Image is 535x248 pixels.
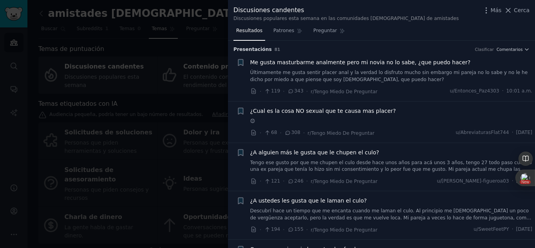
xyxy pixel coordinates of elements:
a: Tengo ese gusto por que me chupen el culo desde hace unos años para acá unos 3 años, tengo 27 tod... [250,159,533,173]
font: · [512,226,513,232]
font: Últimamente me gusta sentir placer anal y la verdad lo disfruto mucho sin embargo mi pareja no lo... [250,70,528,82]
font: 308 [291,130,300,135]
a: ¿A ustedes les gusta que le laman el culo? [250,197,367,205]
a: Descubrí hace un tiempo que me encanta cuando me laman el culo. Al principio me [DEMOGRAPHIC_DATA... [250,208,533,221]
font: · [260,130,261,136]
font: Discusiones populares esta semana en las comunidades [DEMOGRAPHIC_DATA] de amistades [233,16,459,21]
button: Comentarios [497,47,530,52]
font: · [283,88,284,94]
font: 10:01 a.m. [506,88,532,94]
font: Resultados [236,28,262,33]
button: Cerca [504,6,530,14]
font: Me gusta masturbarme analmente pero mi novia no lo sabe, ¿que puedo hacer? [250,59,471,65]
a: ¿A alguien más le gusta que le chupen el culo? [250,148,379,157]
font: s [269,47,271,52]
font: Tengo ese gusto por que me chupen el culo desde hace unos años para acá unos 3 años, tengo 27 tod... [250,160,532,193]
font: 155 [294,226,303,232]
a: Últimamente me gusta sentir placer anal y la verdad lo disfruto mucho sin embargo mi pareja no lo... [250,69,533,83]
font: u/AbreviaturasFlat744 [456,130,509,135]
font: 246 [294,178,303,184]
a: ¿Cual es la cosa NO sexual que te causa mas placer? [250,107,396,115]
font: Comentarios [497,47,523,52]
font: r/Tengo Miedo De Preguntar [311,227,378,233]
a: 😊 [250,118,533,125]
font: ¿A alguien más le gusta que le chupen el culo? [250,149,379,156]
font: 😊 [250,118,255,124]
font: Descubrí hace un tiempo que me encanta cuando me laman el culo. Al principio me [DEMOGRAPHIC_DATA... [250,208,531,241]
font: · [502,88,504,94]
font: 194 [271,226,280,232]
font: 68 [271,130,277,135]
font: u/SweetFeetPY [474,226,509,232]
font: 81 [275,47,280,52]
font: · [306,178,308,184]
font: Patrones [273,28,294,33]
font: · [260,88,261,94]
font: Preguntar [313,28,337,33]
font: Clasificar [475,47,494,52]
font: · [280,130,282,136]
font: Cerca [514,7,530,13]
font: · [512,178,513,184]
font: · [306,226,308,233]
a: Me gusta masturbarme analmente pero mi novia no lo sabe, ¿que puedo hacer? [250,58,471,67]
font: · [260,226,261,233]
font: · [512,130,513,135]
font: · [283,226,284,233]
font: ¿Cual es la cosa NO sexual que te causa mas placer? [250,108,396,114]
font: · [283,178,284,184]
font: ¿A ustedes les gusta que le laman el culo? [250,197,367,204]
font: u/[PERSON_NAME]-figueroa03 [437,178,509,184]
font: 119 [271,88,280,94]
font: · [306,88,308,94]
font: 121 [271,178,280,184]
font: u/Entonces_Paz4303 [450,88,499,94]
font: · [303,130,305,136]
font: r/Tengo Miedo De Preguntar [307,130,374,136]
a: Preguntar [311,25,348,41]
font: [DATE] [516,226,532,232]
button: Más [482,6,501,14]
font: [DATE] [516,130,532,135]
a: Resultados [233,25,265,41]
a: Patrones [271,25,305,41]
font: 343 [294,88,303,94]
font: Discusiones candentes [233,6,304,14]
font: Presentación [233,47,269,52]
font: r/Tengo Miedo De Preguntar [311,179,378,184]
font: Más [490,7,501,13]
font: · [260,178,261,184]
font: r/Tengo Miedo De Preguntar [311,89,378,94]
